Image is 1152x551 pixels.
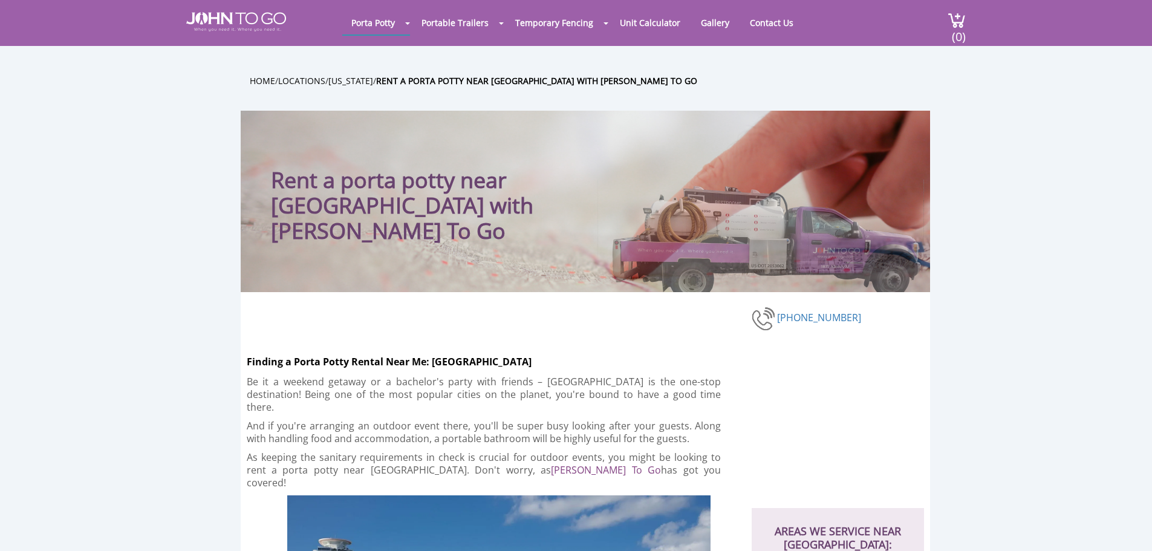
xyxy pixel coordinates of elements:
a: Locations [278,75,325,86]
img: JOHN to go [186,12,286,31]
p: And if you're arranging an outdoor event there, you'll be super busy looking after your guests. A... [247,420,721,445]
ul: / / / [250,74,939,88]
img: cart a [948,12,966,28]
a: [US_STATE] [328,75,373,86]
a: Porta Potty [342,11,404,34]
img: phone-number [752,305,777,332]
h2: AREAS WE SERVICE NEAR [GEOGRAPHIC_DATA]: [764,508,912,551]
h2: Finding a Porta Potty Rental Near Me: [GEOGRAPHIC_DATA] [247,348,752,370]
p: As keeping the sanitary requirements in check is crucial for outdoor events, you might be looking... [247,451,721,489]
a: Temporary Fencing [506,11,602,34]
a: [PHONE_NUMBER] [777,311,861,324]
button: Live Chat [1104,503,1152,551]
span: (0) [951,19,966,45]
h1: Rent a porta potty near [GEOGRAPHIC_DATA] with [PERSON_NAME] To Go [271,135,661,244]
p: Be it a weekend getaway or a bachelor's party with friends – [GEOGRAPHIC_DATA] is the one-stop de... [247,376,721,414]
a: Gallery [692,11,738,34]
a: Home [250,75,275,86]
a: Portable Trailers [412,11,498,34]
a: Unit Calculator [611,11,689,34]
a: [PERSON_NAME] To Go [551,463,661,477]
a: Contact Us [741,11,802,34]
a: Rent a porta potty near [GEOGRAPHIC_DATA] with [PERSON_NAME] To Go [376,75,697,86]
img: Truck [597,180,924,292]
